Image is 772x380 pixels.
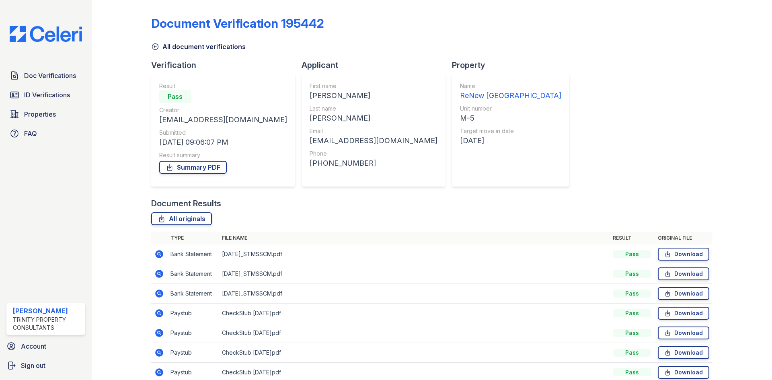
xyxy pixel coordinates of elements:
[613,309,651,317] div: Pass
[151,16,324,31] div: Document Verification 195442
[6,68,85,84] a: Doc Verifications
[310,158,437,169] div: [PHONE_NUMBER]
[613,270,651,278] div: Pass
[24,109,56,119] span: Properties
[738,348,764,372] iframe: chat widget
[167,304,219,323] td: Paystub
[613,368,651,376] div: Pass
[219,284,610,304] td: [DATE]_STMSSCM.pdf
[13,306,82,316] div: [PERSON_NAME]
[159,151,287,159] div: Result summary
[613,250,651,258] div: Pass
[151,198,221,209] div: Document Results
[658,366,709,379] a: Download
[159,106,287,114] div: Creator
[658,307,709,320] a: Download
[151,60,302,71] div: Verification
[655,232,712,244] th: Original file
[460,127,561,135] div: Target move in date
[310,90,437,101] div: [PERSON_NAME]
[159,90,191,103] div: Pass
[24,71,76,80] span: Doc Verifications
[613,290,651,298] div: Pass
[460,82,561,90] div: Name
[167,323,219,343] td: Paystub
[658,267,709,280] a: Download
[6,87,85,103] a: ID Verifications
[159,161,227,174] a: Summary PDF
[658,287,709,300] a: Download
[167,232,219,244] th: Type
[21,341,46,351] span: Account
[460,135,561,146] div: [DATE]
[310,127,437,135] div: Email
[219,323,610,343] td: CheckStub [DATE]pdf
[219,232,610,244] th: File name
[167,343,219,363] td: Paystub
[460,90,561,101] div: ReNew [GEOGRAPHIC_DATA]
[219,244,610,264] td: [DATE]_STMSSCM.pdf
[3,338,88,354] a: Account
[613,329,651,337] div: Pass
[6,125,85,142] a: FAQ
[167,244,219,264] td: Bank Statement
[159,82,287,90] div: Result
[613,349,651,357] div: Pass
[167,264,219,284] td: Bank Statement
[167,284,219,304] td: Bank Statement
[3,26,88,42] img: CE_Logo_Blue-a8612792a0a2168367f1c8372b55b34899dd931a85d93a1a3d3e32e68fde9ad4.png
[13,316,82,332] div: Trinity Property Consultants
[159,137,287,148] div: [DATE] 09:06:07 PM
[452,60,576,71] div: Property
[310,150,437,158] div: Phone
[24,90,70,100] span: ID Verifications
[219,264,610,284] td: [DATE]_STMSSCM.pdf
[302,60,452,71] div: Applicant
[3,357,88,374] a: Sign out
[460,105,561,113] div: Unit number
[6,106,85,122] a: Properties
[159,114,287,125] div: [EMAIL_ADDRESS][DOMAIN_NAME]
[151,212,212,225] a: All originals
[159,129,287,137] div: Submitted
[658,248,709,261] a: Download
[310,105,437,113] div: Last name
[151,42,246,51] a: All document verifications
[21,361,45,370] span: Sign out
[24,129,37,138] span: FAQ
[310,82,437,90] div: First name
[460,113,561,124] div: M-5
[219,304,610,323] td: CheckStub [DATE]pdf
[460,82,561,101] a: Name ReNew [GEOGRAPHIC_DATA]
[658,327,709,339] a: Download
[610,232,655,244] th: Result
[658,346,709,359] a: Download
[310,113,437,124] div: [PERSON_NAME]
[310,135,437,146] div: [EMAIL_ADDRESS][DOMAIN_NAME]
[219,343,610,363] td: CheckStub [DATE]pdf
